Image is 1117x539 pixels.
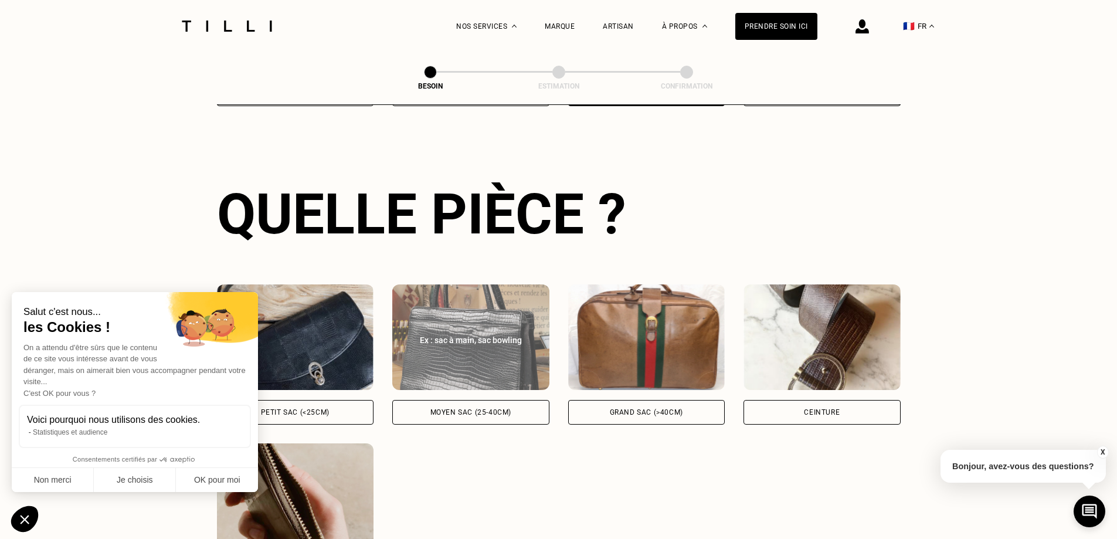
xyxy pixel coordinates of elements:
img: icône connexion [855,19,869,33]
span: 🇫🇷 [903,21,915,32]
div: Estimation [500,82,617,90]
div: Ceinture [804,409,840,416]
img: Tilli retouche votre Petit sac (<25cm) [217,284,374,390]
div: Confirmation [628,82,745,90]
div: Grand sac (>40cm) [610,409,683,416]
img: Menu déroulant [512,25,517,28]
button: X [1096,446,1108,459]
img: Logo du service de couturière Tilli [178,21,276,32]
img: Tilli retouche votre Grand sac (>40cm) [568,284,725,390]
img: Tilli retouche votre Ceinture [743,284,901,390]
div: Quelle pièce ? [217,181,901,247]
a: Artisan [603,22,634,30]
div: Besoin [372,82,489,90]
div: Ex : sac à main, sac bowling [405,334,537,346]
a: Prendre soin ici [735,13,817,40]
div: Moyen sac (25-40cm) [430,409,511,416]
img: Menu déroulant à propos [702,25,707,28]
img: Tilli retouche votre Moyen sac (25-40cm) [392,284,549,390]
div: Petit sac (<25cm) [261,409,330,416]
p: Bonjour, avez-vous des questions? [941,450,1106,483]
a: Marque [545,22,575,30]
img: menu déroulant [929,25,934,28]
